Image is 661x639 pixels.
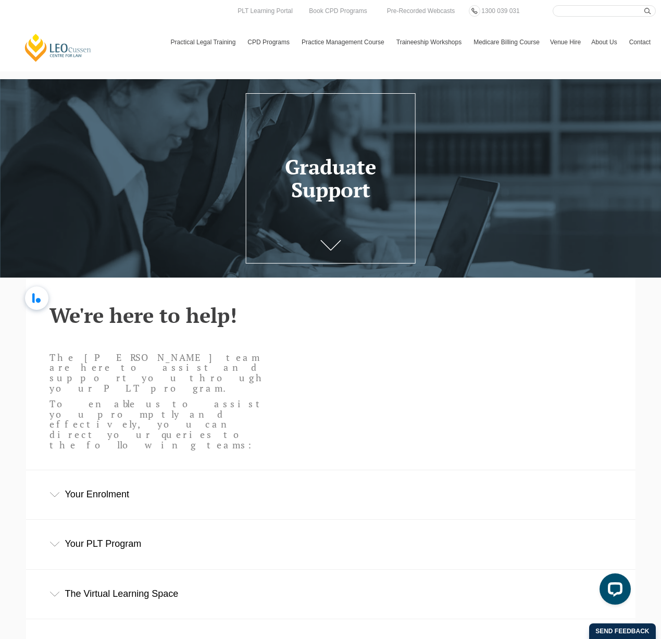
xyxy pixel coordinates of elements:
[26,520,635,568] div: Your PLT Program
[166,27,243,57] a: Practical Legal Training
[586,27,623,57] a: About Us
[306,5,369,17] a: Book CPD Programs
[391,27,468,57] a: Traineeship Workshops
[481,7,519,15] span: 1300 039 031
[624,27,656,57] a: Contact
[242,27,296,57] a: CPD Programs
[49,304,612,327] h2: We're here to help!
[296,27,391,57] a: Practice Management Course
[468,27,545,57] a: Medicare Billing Course
[26,570,635,618] div: The Virtual Learning Space
[384,5,458,17] a: Pre-Recorded Webcasts
[49,353,275,394] p: The [PERSON_NAME] team are here to assist and support you through your PLT program.
[479,5,522,17] a: 1300 039 031
[26,470,635,519] div: Your Enrolment
[49,399,275,450] p: To enable us to assist you promptly and effectively, you can direct your queries to the following...
[545,27,586,57] a: Venue Hire
[591,569,635,613] iframe: LiveChat chat widget
[235,5,295,17] a: PLT Learning Portal
[23,33,93,62] a: [PERSON_NAME] Centre for Law
[251,155,410,201] h1: Graduate Support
